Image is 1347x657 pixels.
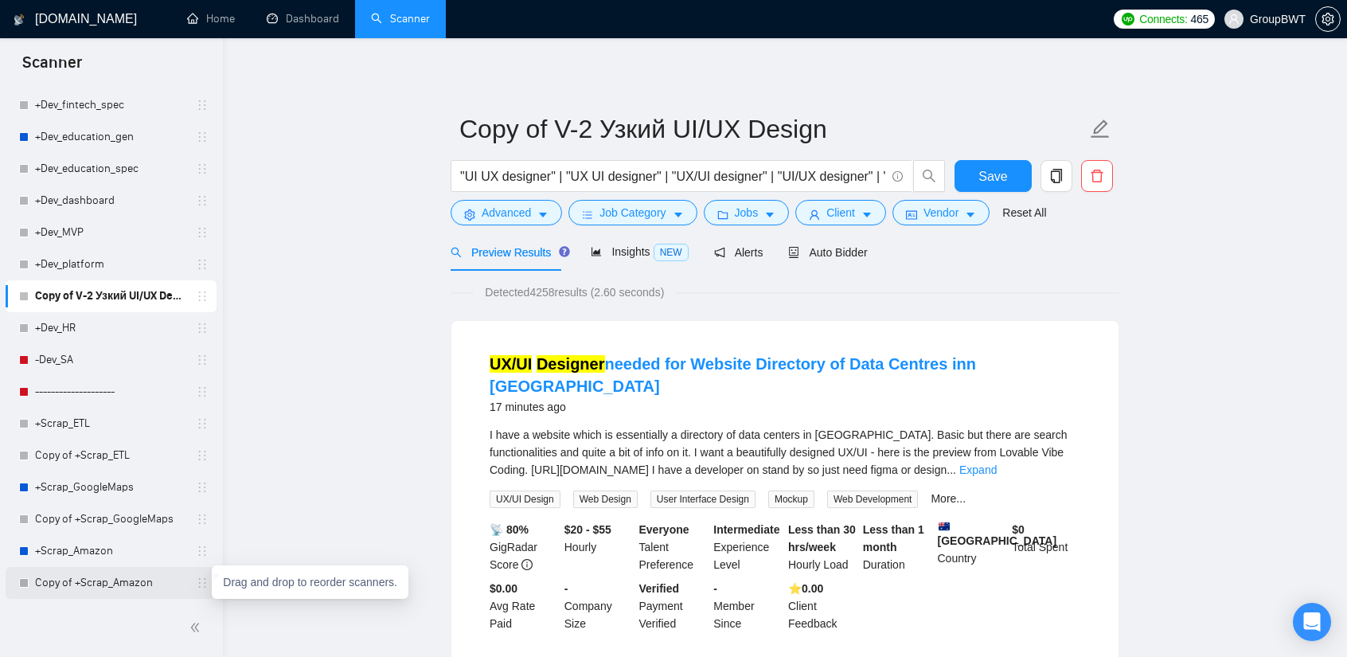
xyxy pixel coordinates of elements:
[636,580,711,632] div: Payment Verified
[35,344,186,376] a: -Dev_SA
[35,312,186,344] a: +Dev_HR
[591,245,688,258] span: Insights
[196,417,209,430] span: holder
[673,209,684,221] span: caret-down
[913,160,945,192] button: search
[892,200,990,225] button: idcardVendorcaret-down
[923,204,959,221] span: Vendor
[35,567,186,599] a: Copy of +Scrap_Amazon
[861,209,873,221] span: caret-down
[860,521,935,573] div: Duration
[959,463,997,476] a: Expand
[713,582,717,595] b: -
[717,209,728,221] span: folder
[490,428,1067,476] span: I have a website which is essentially a directory of data centers in [GEOGRAPHIC_DATA]. Basic but...
[1041,160,1072,192] button: copy
[35,153,186,185] a: +Dev_education_spec
[1002,204,1046,221] a: Reset All
[35,280,186,312] a: Copy of V-2 Узкий UI/UX Design
[196,226,209,239] span: holder
[1122,13,1134,25] img: upwork-logo.png
[654,244,689,261] span: NEW
[639,582,680,595] b: Verified
[196,99,209,111] span: holder
[1139,10,1187,28] span: Connects:
[931,492,966,505] a: More...
[35,440,186,471] a: Copy of +Scrap_ETL
[196,131,209,143] span: holder
[451,200,562,225] button: settingAdvancedcaret-down
[827,491,919,508] span: Web Development
[1191,10,1208,28] span: 465
[564,582,568,595] b: -
[482,204,531,221] span: Advanced
[1090,119,1111,139] span: edit
[35,471,186,503] a: +Scrap_GoogleMaps
[710,521,785,573] div: Experience Level
[35,535,186,567] a: +Scrap_Amazon
[965,209,976,221] span: caret-down
[464,209,475,221] span: setting
[978,166,1007,186] span: Save
[490,397,1080,416] div: 17 minutes ago
[196,513,209,526] span: holder
[573,491,638,508] span: Web Design
[196,290,209,303] span: holder
[906,209,917,221] span: idcard
[591,246,602,257] span: area-chart
[1316,13,1340,25] span: setting
[788,246,867,259] span: Auto Bidder
[561,521,636,573] div: Hourly
[35,185,186,217] a: +Dev_dashboard
[1009,521,1083,573] div: Total Spent
[196,481,209,494] span: holder
[35,376,186,408] a: --------------------
[212,565,408,599] div: Drag and drop to reorder scanners.
[486,580,561,632] div: Avg Rate Paid
[267,12,339,25] a: dashboardDashboard
[1315,6,1341,32] button: setting
[35,89,186,121] a: +Dev_fintech_spec
[196,577,209,589] span: holder
[785,521,860,573] div: Hourly Load
[490,355,976,395] a: UX/UI Designerneeded for Website Directory of Data Centres inn [GEOGRAPHIC_DATA]
[35,248,186,280] a: +Dev_platform
[714,247,725,258] span: notification
[1041,169,1072,183] span: copy
[1315,13,1341,25] a: setting
[460,166,885,186] input: Search Freelance Jobs...
[947,463,956,476] span: ...
[537,209,549,221] span: caret-down
[1228,14,1240,25] span: user
[561,580,636,632] div: Company Size
[735,204,759,221] span: Jobs
[713,523,779,536] b: Intermediate
[788,247,799,258] span: robot
[599,204,666,221] span: Job Category
[196,449,209,462] span: holder
[371,12,430,25] a: searchScanner
[1293,603,1331,641] div: Open Intercom Messenger
[768,491,814,508] span: Mockup
[914,169,944,183] span: search
[714,246,763,259] span: Alerts
[650,491,755,508] span: User Interface Design
[939,521,950,532] img: 🇦🇺
[564,523,611,536] b: $20 - $55
[486,521,561,573] div: GigRadar Score
[537,355,605,373] mark: Designer
[892,171,903,182] span: info-circle
[557,244,572,259] div: Tooltip anchor
[189,620,205,635] span: double-left
[187,12,235,25] a: homeHome
[636,521,711,573] div: Talent Preference
[35,217,186,248] a: +Dev_MVP
[568,200,697,225] button: barsJob Categorycaret-down
[490,491,560,508] span: UX/UI Design
[826,204,855,221] span: Client
[809,209,820,221] span: user
[1081,160,1113,192] button: delete
[490,582,517,595] b: $0.00
[196,322,209,334] span: holder
[459,109,1087,149] input: Scanner name...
